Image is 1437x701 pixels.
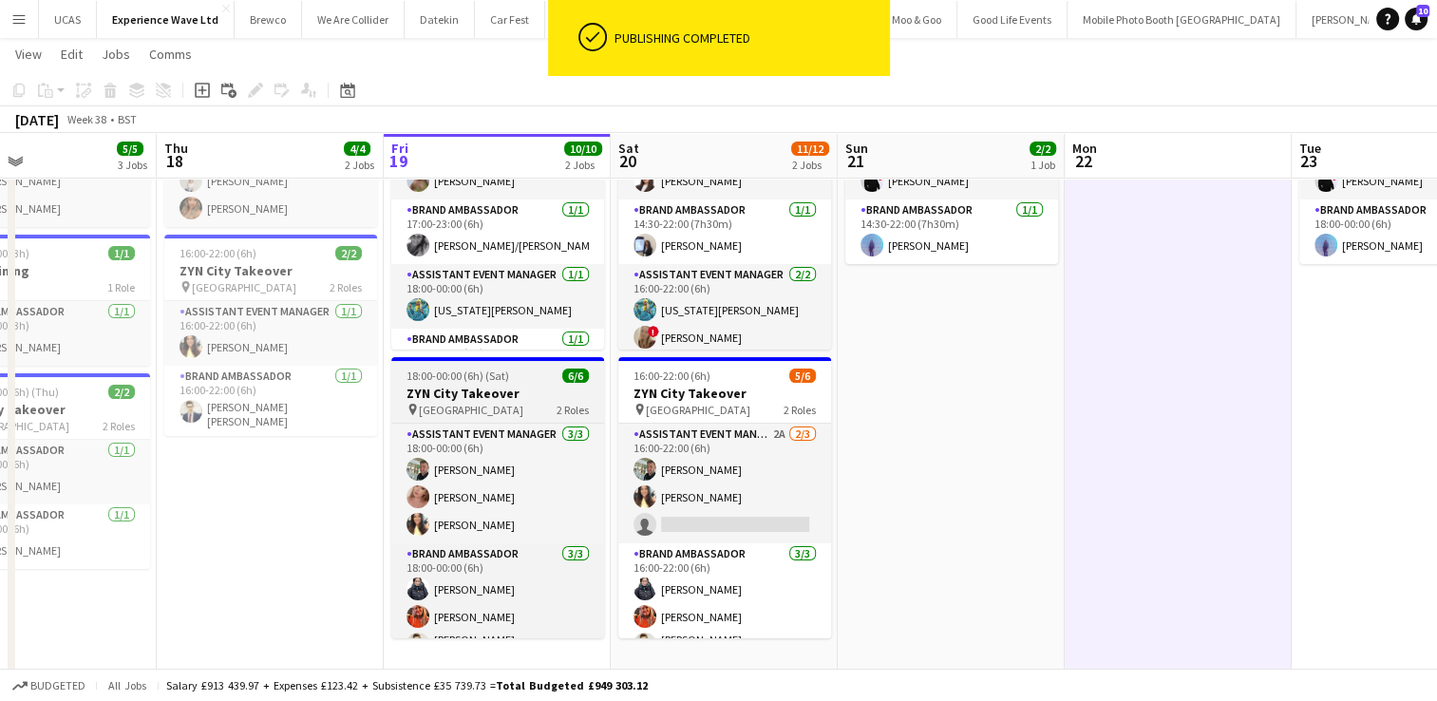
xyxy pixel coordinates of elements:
[118,112,137,126] div: BST
[391,199,604,264] app-card-role: Brand Ambassador1/117:00-23:00 (6h)[PERSON_NAME]/[PERSON_NAME]
[161,150,188,172] span: 18
[618,424,831,543] app-card-role: Assistant Event Manager2A2/316:00-22:00 (6h)[PERSON_NAME][PERSON_NAME]
[107,280,135,294] span: 1 Role
[957,1,1068,38] button: Good Life Events
[1416,5,1429,17] span: 10
[164,135,377,227] app-card-role: Brand Ambassador2/208:00-13:00 (5h)[PERSON_NAME][PERSON_NAME]
[1030,158,1055,172] div: 1 Job
[164,366,377,436] app-card-role: Brand Ambassador1/116:00-22:00 (6h)[PERSON_NAME] [PERSON_NAME]
[391,140,408,157] span: Fri
[164,262,377,279] h3: ZYN City Takeover
[235,1,302,38] button: Brewco
[63,112,110,126] span: Week 38
[391,424,604,543] app-card-role: Assistant Event Manager3/318:00-00:00 (6h)[PERSON_NAME][PERSON_NAME][PERSON_NAME]
[142,42,199,66] a: Comms
[391,264,604,329] app-card-role: Assistant Event Manager1/118:00-00:00 (6h)[US_STATE][PERSON_NAME]
[646,403,750,417] span: [GEOGRAPHIC_DATA]
[618,140,639,157] span: Sat
[108,246,135,260] span: 1/1
[557,403,589,417] span: 2 Roles
[845,140,868,157] span: Sun
[8,42,49,66] a: View
[565,158,601,172] div: 2 Jobs
[94,42,138,66] a: Jobs
[97,1,235,38] button: Experience Wave Ltd
[564,142,602,156] span: 10/10
[789,369,816,383] span: 5/6
[164,301,377,366] app-card-role: Assistant Event Manager1/116:00-22:00 (6h)[PERSON_NAME]
[15,46,42,63] span: View
[103,419,135,433] span: 2 Roles
[335,246,362,260] span: 2/2
[1299,140,1321,157] span: Tue
[1405,8,1428,30] a: 10
[345,158,374,172] div: 2 Jobs
[164,140,188,157] span: Thu
[419,403,523,417] span: [GEOGRAPHIC_DATA]
[1068,1,1296,38] button: Mobile Photo Booth [GEOGRAPHIC_DATA]
[118,158,147,172] div: 3 Jobs
[1030,142,1056,156] span: 2/2
[104,678,150,692] span: All jobs
[53,42,90,66] a: Edit
[391,68,604,350] app-job-card: 17:00-00:00 (7h) (Sat)4/4ZYN City Takeover [GEOGRAPHIC_DATA]4 RolesAssistant Event Manager1/117:0...
[475,1,545,38] button: Car Fest
[1296,150,1321,172] span: 23
[496,678,648,692] span: Total Budgeted £949 303.12
[9,675,88,696] button: Budgeted
[792,158,828,172] div: 2 Jobs
[302,1,405,38] button: We Are Collider
[784,403,816,417] span: 2 Roles
[405,1,475,38] button: Datekin
[39,1,97,38] button: UCAS
[845,199,1058,264] app-card-role: Brand Ambassador1/114:30-22:00 (7h30m)[PERSON_NAME]
[545,1,624,38] button: Creatisan
[562,369,589,383] span: 6/6
[1069,150,1097,172] span: 22
[877,1,957,38] button: Moo & Goo
[791,142,829,156] span: 11/12
[618,357,831,638] app-job-card: 16:00-22:00 (6h)5/6ZYN City Takeover [GEOGRAPHIC_DATA]2 RolesAssistant Event Manager2A2/316:00-22...
[108,385,135,399] span: 2/2
[633,369,710,383] span: 16:00-22:00 (6h)
[648,326,659,337] span: !
[15,110,59,129] div: [DATE]
[842,150,868,172] span: 21
[330,280,362,294] span: 2 Roles
[618,199,831,264] app-card-role: Brand Ambassador1/114:30-22:00 (7h30m)[PERSON_NAME]
[618,385,831,402] h3: ZYN City Takeover
[164,235,377,436] app-job-card: 16:00-22:00 (6h)2/2ZYN City Takeover [GEOGRAPHIC_DATA]2 RolesAssistant Event Manager1/116:00-22:0...
[102,46,130,63] span: Jobs
[391,543,604,669] app-card-role: Brand Ambassador3/318:00-00:00 (6h)[PERSON_NAME][PERSON_NAME][PERSON_NAME] [PERSON_NAME]
[180,246,256,260] span: 16:00-22:00 (6h)
[192,280,296,294] span: [GEOGRAPHIC_DATA]
[1296,1,1409,38] button: [PERSON_NAME]
[388,150,408,172] span: 19
[117,142,143,156] span: 5/5
[344,142,370,156] span: 4/4
[391,357,604,638] app-job-card: 18:00-00:00 (6h) (Sat)6/6ZYN City Takeover [GEOGRAPHIC_DATA]2 RolesAssistant Event Manager3/318:0...
[618,68,831,350] app-job-card: 14:30-22:00 (7h30m)6/6ZYN City Takeover [GEOGRAPHIC_DATA]4 RolesAssistant Event Manager1/114:30-2...
[618,543,831,669] app-card-role: Brand Ambassador3/316:00-22:00 (6h)[PERSON_NAME][PERSON_NAME][PERSON_NAME] [PERSON_NAME]
[615,150,639,172] span: 20
[407,369,509,383] span: 18:00-00:00 (6h) (Sat)
[391,329,604,393] app-card-role: Brand Ambassador1/118:00-00:00 (6h)
[149,46,192,63] span: Comms
[615,29,882,47] div: Publishing completed
[166,678,648,692] div: Salary £913 439.97 + Expenses £123.42 + Subsistence £35 739.73 =
[618,264,831,356] app-card-role: Assistant Event Manager2/216:00-22:00 (6h)[US_STATE][PERSON_NAME]![PERSON_NAME]
[1072,140,1097,157] span: Mon
[391,385,604,402] h3: ZYN City Takeover
[61,46,83,63] span: Edit
[30,679,85,692] span: Budgeted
